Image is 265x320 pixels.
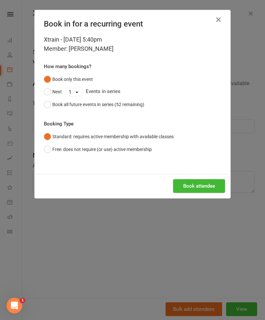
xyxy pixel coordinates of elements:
[44,143,152,156] button: Free: does not require (or use) active membership
[44,85,62,98] button: Next
[44,98,144,111] button: Book all future events in series (52 remaining)
[173,179,225,193] button: Book attendee
[44,63,91,70] label: How many bookings?
[44,85,221,98] div: Events in series
[44,19,221,28] h4: Book in for a recurring event
[7,298,22,313] iframe: Intercom live chat
[44,73,93,85] button: Book only this event
[213,14,224,25] button: Close
[44,130,174,143] button: Standard: requires active membership with available classes
[20,298,25,303] span: 1
[52,101,144,108] div: Book all future events in series (52 remaining)
[44,120,74,128] label: Booking Type
[44,35,221,53] div: Xtrain - [DATE] 5:40pm Member: [PERSON_NAME]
